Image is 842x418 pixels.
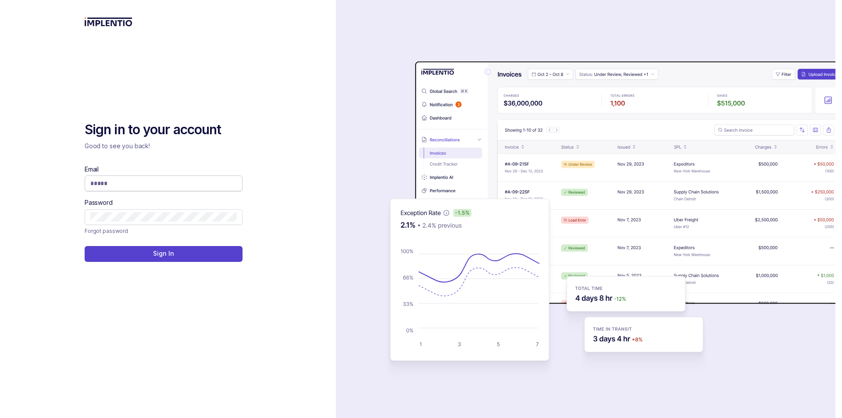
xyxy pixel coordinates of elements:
[85,246,243,262] button: Sign In
[85,227,128,236] a: Link Forgot password
[85,165,99,174] label: Email
[153,249,174,258] p: Sign In
[85,18,132,26] img: logo
[85,121,243,139] h2: Sign in to your account
[85,227,128,236] p: Forgot password
[85,142,243,150] p: Good to see you back!
[85,198,113,207] label: Password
